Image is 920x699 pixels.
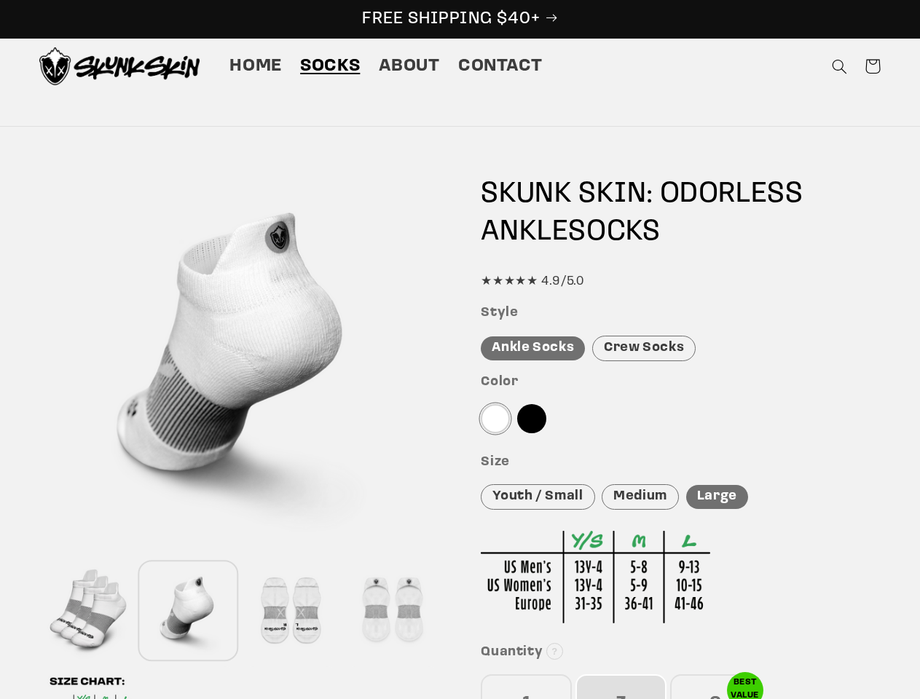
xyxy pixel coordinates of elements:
[481,454,881,471] h3: Size
[481,218,568,247] span: ANKLE
[481,175,881,251] h1: SKUNK SKIN: ODORLESS SOCKS
[592,336,696,361] div: Crew Socks
[300,55,360,78] span: Socks
[39,47,200,85] img: Skunk Skin Anti-Odor Socks.
[481,644,881,661] h3: Quantity
[481,305,881,322] h3: Style
[379,55,440,78] span: About
[458,55,542,78] span: Contact
[449,46,551,87] a: Contact
[291,46,369,87] a: Socks
[221,46,291,87] a: Home
[481,271,881,293] div: ★★★★★ 4.9/5.0
[602,484,679,510] div: Medium
[481,531,710,623] img: Sizing Chart
[481,374,881,391] h3: Color
[822,50,856,83] summary: Search
[15,8,905,31] p: FREE SHIPPING $40+
[481,484,594,510] div: Youth / Small
[686,485,748,509] div: Large
[481,336,585,360] div: Ankle Socks
[369,46,449,87] a: About
[229,55,282,78] span: Home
